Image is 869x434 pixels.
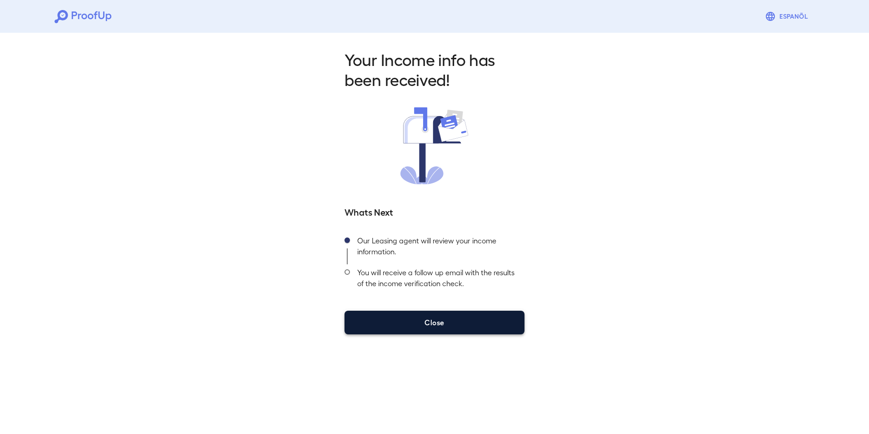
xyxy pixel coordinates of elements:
[400,107,469,184] img: received.svg
[350,232,524,264] div: Our Leasing agent will review your income information.
[345,311,524,334] button: Close
[345,49,524,89] h2: Your Income info has been received!
[345,205,524,218] h5: Whats Next
[761,7,814,25] button: Espanõl
[350,264,524,296] div: You will receive a follow up email with the results of the income verification check.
